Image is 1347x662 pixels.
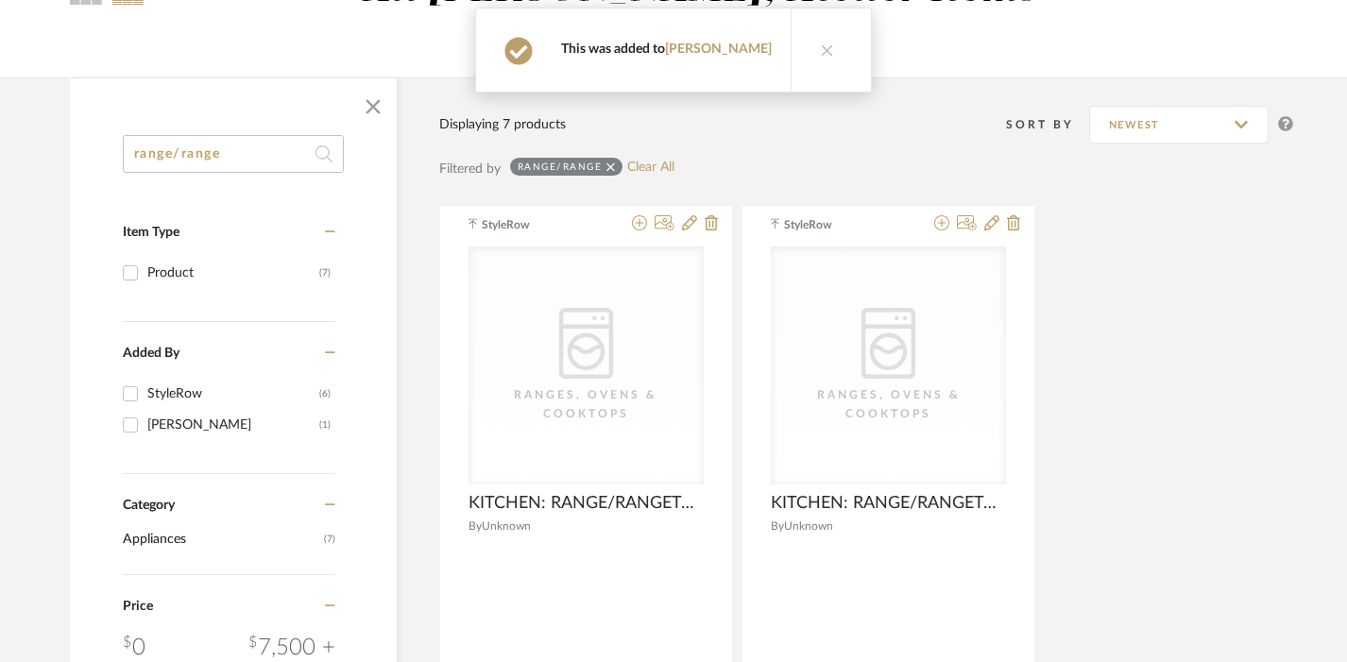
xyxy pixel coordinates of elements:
[123,600,153,613] span: Price
[439,159,501,179] div: Filtered by
[123,226,179,239] span: Item Type
[469,493,696,514] span: KITCHEN: RANGE/RANGETOP/COOKTOP
[319,410,331,440] div: (1)
[147,258,319,288] div: Product
[439,114,566,135] div: Displaying 7 products
[147,410,319,440] div: [PERSON_NAME]
[794,385,983,423] div: Ranges, Ovens & Cooktops
[324,524,335,554] span: (7)
[319,258,331,288] div: (7)
[469,520,482,532] span: By
[627,160,674,176] a: Clear All
[319,379,331,409] div: (6)
[784,520,833,532] span: Unknown
[561,42,772,56] span: This was added to
[123,347,179,360] span: Added By
[147,379,319,409] div: StyleRow
[354,88,392,126] button: Close
[482,216,601,233] span: StyleRow
[123,498,175,514] span: Category
[123,135,344,173] input: Search within 7 results
[491,385,680,423] div: Ranges, Ovens & Cooktops
[771,520,784,532] span: By
[1006,115,1089,134] div: Sort By
[771,493,998,514] span: KITCHEN: RANGE/RANGETOP/COOKTOP
[518,161,603,173] div: range/range
[665,42,772,56] a: [PERSON_NAME]
[482,520,531,532] span: Unknown
[123,523,319,555] span: Appliances
[784,216,903,233] span: StyleRow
